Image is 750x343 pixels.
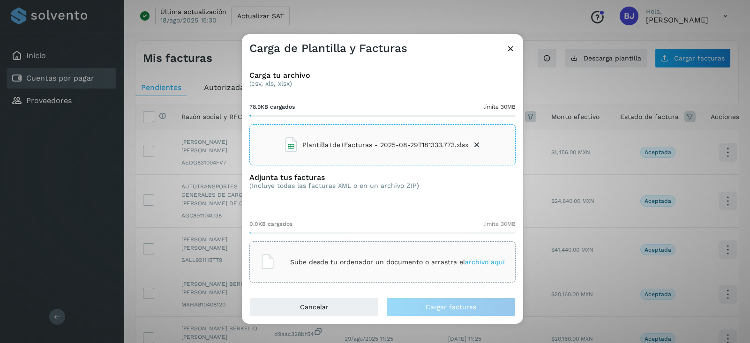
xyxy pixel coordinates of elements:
[249,71,516,80] h3: Carga tu archivo
[386,298,516,316] button: Cargar facturas
[426,304,476,310] span: Cargar facturas
[249,42,407,55] h3: Carga de Plantilla y Facturas
[483,103,516,111] span: límite 30MB
[483,220,516,228] span: límite 30MB
[300,304,329,310] span: Cancelar
[302,140,468,150] span: Plantilla+de+Facturas - 2025-08-29T181333.773.xlsx
[249,298,379,316] button: Cancelar
[290,258,505,266] p: Sube desde tu ordenador un documento o arrastra el
[465,258,505,266] span: archivo aquí
[249,80,516,88] p: (csv, xls, xlsx)
[249,220,292,228] span: 0.0KB cargados
[249,182,419,190] p: (Incluye todas las facturas XML o en un archivo ZIP)
[249,103,295,111] span: 78.9KB cargados
[249,173,419,182] h3: Adjunta tus facturas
